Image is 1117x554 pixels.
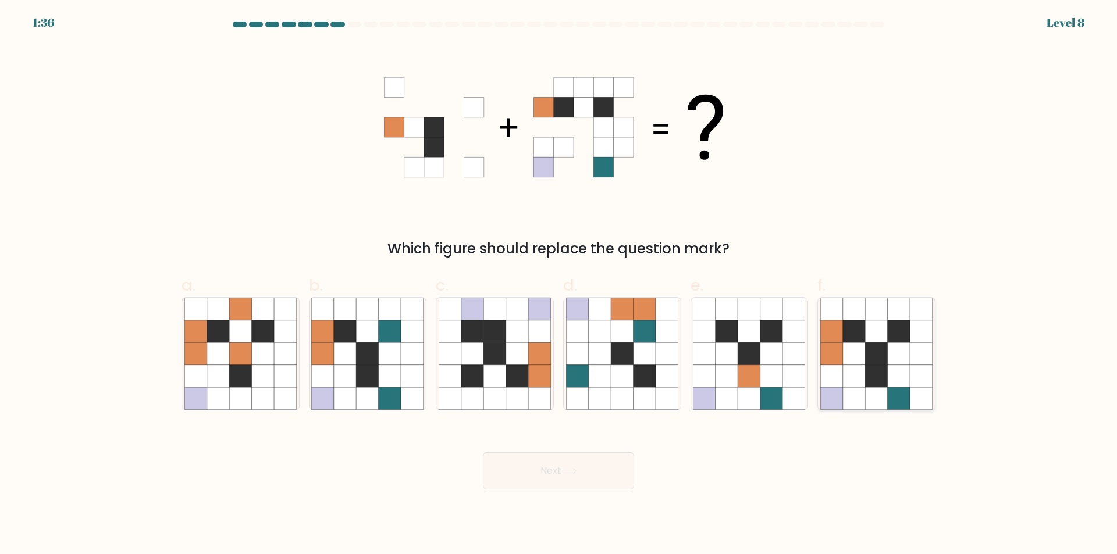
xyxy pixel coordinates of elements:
[33,14,54,31] div: 1:36
[436,274,449,296] span: c.
[563,274,577,296] span: d.
[1047,14,1084,31] div: Level 8
[188,238,929,259] div: Which figure should replace the question mark?
[817,274,826,296] span: f.
[691,274,703,296] span: e.
[182,274,195,296] span: a.
[483,452,634,489] button: Next
[309,274,323,296] span: b.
